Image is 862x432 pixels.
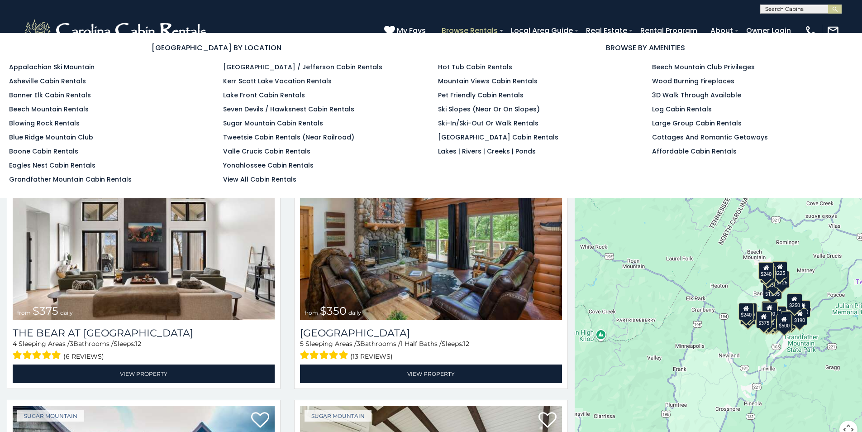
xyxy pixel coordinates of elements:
span: 4 [13,340,17,348]
a: Add to favorites [538,411,557,430]
div: $500 [776,314,792,331]
span: (6 reviews) [63,350,104,362]
div: Sleeping Areas / Bathrooms / Sleeps: [13,339,275,362]
div: $225 [772,261,788,278]
a: Ski-in/Ski-Out or Walk Rentals [438,119,538,128]
div: $240 [759,262,774,279]
h3: [GEOGRAPHIC_DATA] BY LOCATION [9,42,424,53]
img: The Bear At Sugar Mountain [13,144,275,320]
a: Log Cabin Rentals [652,105,712,114]
div: $250 [787,293,802,311]
a: Ski Slopes (Near or On Slopes) [438,105,540,114]
span: 3 [70,340,73,348]
h3: The Bear At Sugar Mountain [13,327,275,339]
a: Lakes | Rivers | Creeks | Ponds [438,147,536,156]
a: Yonahlossee Cabin Rentals [223,161,314,170]
a: 3D Walk Through Available [652,91,741,100]
a: Eagles Nest Cabin Rentals [9,161,95,170]
span: 5 [300,340,304,348]
span: 1 Half Baths / [400,340,442,348]
img: mail-regular-white.png [827,24,839,37]
span: $350 [320,304,347,317]
a: The Bear At Sugar Mountain from $375 daily [13,144,275,320]
img: White-1-2.png [23,17,210,44]
a: Banner Elk Cabin Rentals [9,91,91,100]
a: Beech Mountain Rentals [9,105,89,114]
a: Sugar Mountain [305,410,371,422]
img: Grouse Moor Lodge [300,144,562,320]
a: Kerr Scott Lake Vacation Rentals [223,77,332,86]
img: phone-regular-white.png [805,24,817,37]
a: The Bear At [GEOGRAPHIC_DATA] [13,327,275,339]
a: Add to favorites [251,411,269,430]
a: Lake Front Cabin Rentals [223,91,305,100]
h3: Grouse Moor Lodge [300,327,562,339]
h3: BROWSE BY AMENITIES [438,42,853,53]
a: Blowing Rock Rentals [9,119,80,128]
a: Sugar Mountain Cabin Rentals [223,119,323,128]
a: Affordable Cabin Rentals [652,147,737,156]
span: My Favs [397,25,426,36]
a: View Property [300,365,562,383]
span: 12 [463,340,469,348]
div: $190 [792,308,808,326]
a: Appalachian Ski Mountain [9,62,95,72]
a: View Property [13,365,275,383]
div: $190 [762,301,777,318]
div: $240 [738,303,754,320]
a: Seven Devils / Hawksnest Cabin Rentals [223,105,354,114]
div: $125 [774,271,790,288]
div: $195 [781,311,796,328]
a: [GEOGRAPHIC_DATA] [300,327,562,339]
span: 3 [357,340,360,348]
a: Mountain Views Cabin Rentals [438,77,538,86]
div: $1,095 [763,282,782,299]
a: Wood Burning Fireplaces [652,77,734,86]
a: Asheville Cabin Rentals [9,77,86,86]
span: 12 [135,340,141,348]
div: $300 [762,302,777,319]
a: Hot Tub Cabin Rentals [438,62,512,72]
div: $375 [756,311,772,328]
a: Boone Cabin Rentals [9,147,78,156]
a: View All Cabin Rentals [223,175,296,184]
a: Valle Crucis Cabin Rentals [223,147,310,156]
a: Beech Mountain Club Privileges [652,62,755,72]
a: Browse Rentals [437,23,502,38]
span: $375 [33,304,58,317]
span: from [305,309,318,316]
span: (13 reviews) [350,350,393,362]
a: Real Estate [581,23,632,38]
a: Cottages and Romantic Getaways [652,133,768,142]
a: Sugar Mountain [17,410,84,422]
a: Pet Friendly Cabin Rentals [438,91,524,100]
a: Owner Login [742,23,795,38]
div: $200 [771,306,786,323]
a: Large Group Cabin Rentals [652,119,742,128]
a: My Favs [384,25,428,37]
a: Grouse Moor Lodge from $350 daily [300,144,562,320]
a: Rental Program [636,23,702,38]
a: Grandfather Mountain Cabin Rentals [9,175,132,184]
div: $155 [795,300,810,317]
span: from [17,309,31,316]
a: Blue Ridge Mountain Club [9,133,93,142]
span: daily [60,309,73,316]
a: Local Area Guide [506,23,577,38]
a: [GEOGRAPHIC_DATA] / Jefferson Cabin Rentals [223,62,382,72]
a: [GEOGRAPHIC_DATA] Cabin Rentals [438,133,558,142]
a: Tweetsie Cabin Rentals (Near Railroad) [223,133,354,142]
span: daily [348,309,361,316]
a: About [706,23,738,38]
div: Sleeping Areas / Bathrooms / Sleeps: [300,339,562,362]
